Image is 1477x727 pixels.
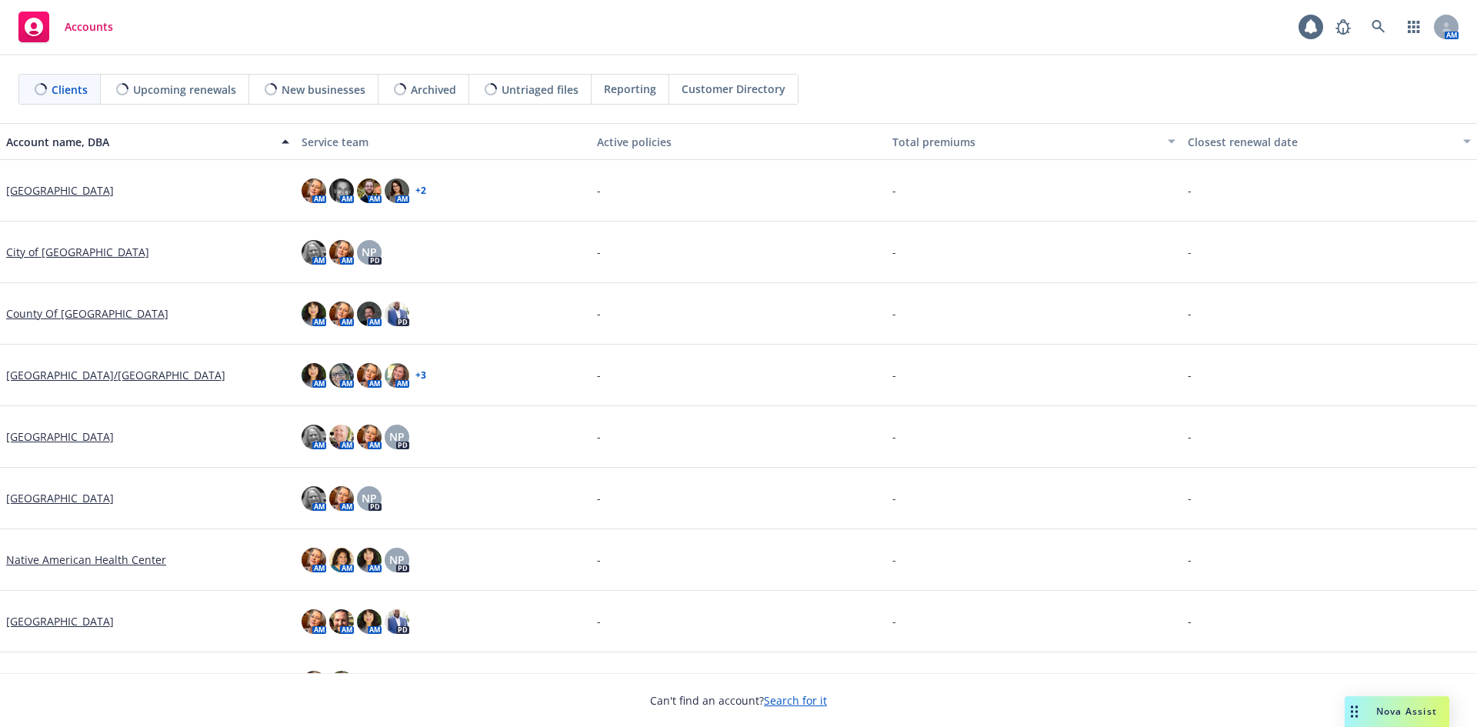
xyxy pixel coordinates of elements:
img: photo [329,302,354,326]
span: - [597,244,601,260]
a: [GEOGRAPHIC_DATA]/[GEOGRAPHIC_DATA] [6,367,225,383]
img: photo [357,548,382,572]
img: photo [302,363,326,388]
span: - [1188,490,1192,506]
span: Clients [52,82,88,98]
span: - [892,429,896,445]
span: Untriaged files [502,82,578,98]
span: - [597,613,601,629]
span: - [892,367,896,383]
a: Native American Health Center [6,552,166,568]
span: Can't find an account? [650,692,827,709]
span: NP [362,244,377,260]
span: Customer Directory [682,81,785,97]
img: photo [329,671,354,695]
span: - [597,490,601,506]
span: - [1188,552,1192,568]
span: - [1188,182,1192,198]
span: Nova Assist [1376,705,1437,718]
span: - [1188,367,1192,383]
span: - [892,182,896,198]
span: - [597,367,601,383]
a: [GEOGRAPHIC_DATA] [6,429,114,445]
img: photo [302,548,326,572]
span: Archived [411,82,456,98]
img: photo [329,548,354,572]
img: photo [302,178,326,203]
div: Drag to move [1345,696,1364,727]
a: [GEOGRAPHIC_DATA] [6,182,114,198]
img: photo [329,363,354,388]
img: photo [302,609,326,634]
a: Accounts [12,5,119,48]
button: Closest renewal date [1182,123,1477,160]
img: photo [357,425,382,449]
img: photo [357,363,382,388]
button: Active policies [591,123,886,160]
span: Reporting [604,81,656,97]
a: [GEOGRAPHIC_DATA] [6,490,114,506]
span: NP [389,429,405,445]
a: Search for it [764,693,827,708]
span: Accounts [65,21,113,33]
div: Total premiums [892,134,1159,150]
span: - [1188,305,1192,322]
span: - [892,305,896,322]
img: photo [302,240,326,265]
img: photo [302,486,326,511]
a: County Of [GEOGRAPHIC_DATA] [6,305,168,322]
a: City of [GEOGRAPHIC_DATA] [6,244,149,260]
img: photo [302,671,326,695]
img: photo [329,486,354,511]
a: Report a Bug [1328,12,1359,42]
a: + 2 [415,186,426,195]
img: photo [329,609,354,634]
span: - [597,182,601,198]
div: Closest renewal date [1188,134,1454,150]
button: Total premiums [886,123,1182,160]
img: photo [329,425,354,449]
img: photo [329,240,354,265]
img: photo [357,609,382,634]
img: photo [329,178,354,203]
div: Account name, DBA [6,134,272,150]
span: NP [389,552,405,568]
span: - [892,552,896,568]
a: + 3 [415,371,426,380]
img: photo [385,302,409,326]
span: Upcoming renewals [133,82,236,98]
span: - [892,490,896,506]
button: Nova Assist [1345,696,1449,727]
a: Switch app [1399,12,1429,42]
span: - [892,613,896,629]
span: - [597,305,601,322]
span: - [892,244,896,260]
img: photo [385,363,409,388]
button: Service team [295,123,591,160]
span: NP [362,490,377,506]
a: Search [1363,12,1394,42]
span: - [1188,429,1192,445]
span: - [597,552,601,568]
img: photo [302,425,326,449]
div: Active policies [597,134,880,150]
span: - [597,429,601,445]
span: - [1188,244,1192,260]
img: photo [385,178,409,203]
span: New businesses [282,82,365,98]
img: photo [302,302,326,326]
img: photo [357,302,382,326]
img: photo [357,178,382,203]
div: Service team [302,134,585,150]
a: [GEOGRAPHIC_DATA] [6,613,114,629]
span: - [1188,613,1192,629]
img: photo [385,609,409,634]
